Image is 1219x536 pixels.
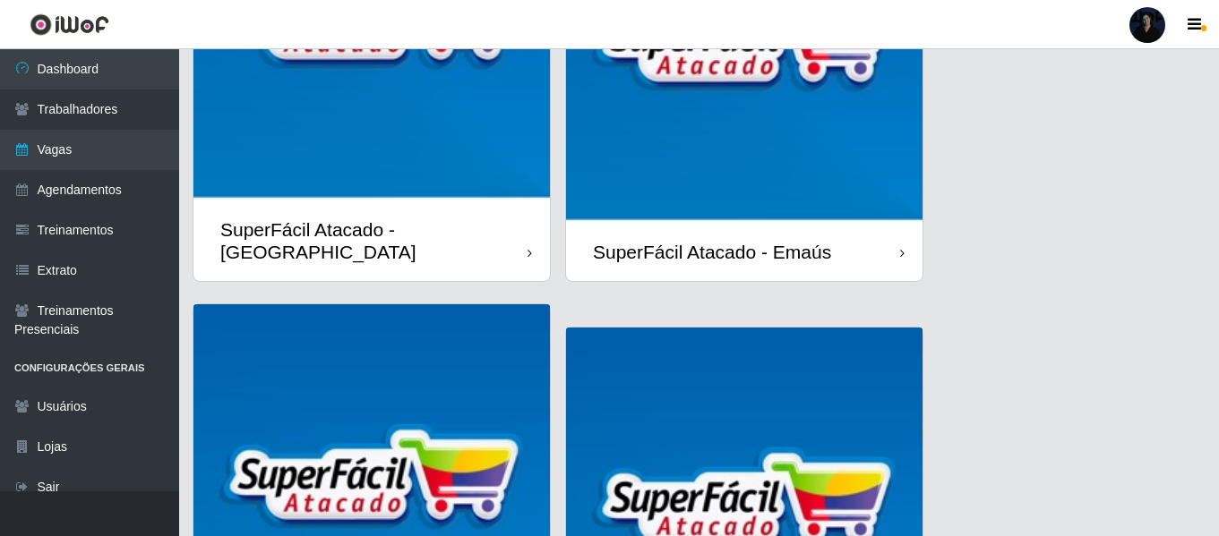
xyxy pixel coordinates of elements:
[593,241,831,263] div: SuperFácil Atacado - Emaús
[30,13,109,36] img: CoreUI Logo
[220,218,528,263] div: SuperFácil Atacado - [GEOGRAPHIC_DATA]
